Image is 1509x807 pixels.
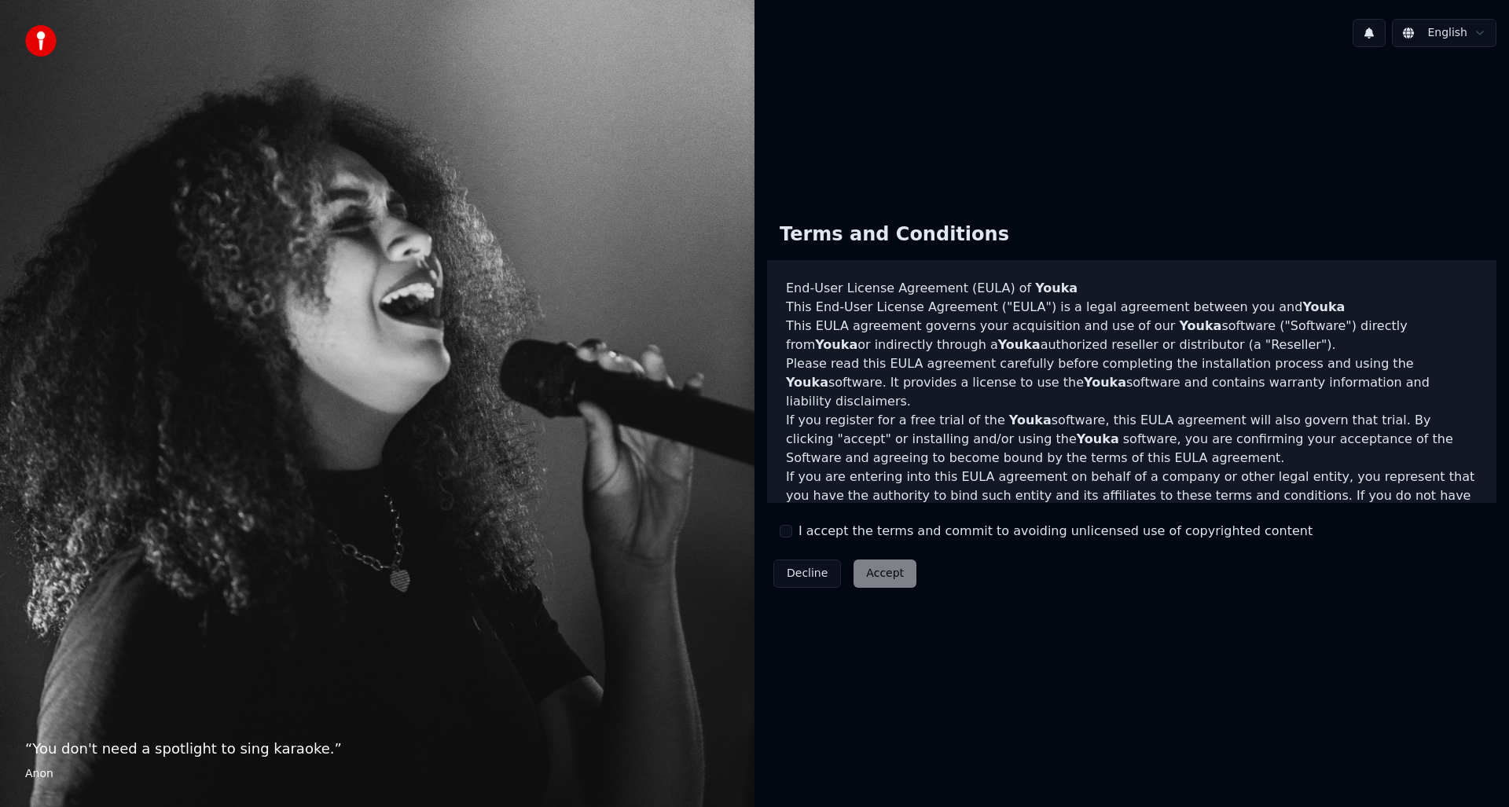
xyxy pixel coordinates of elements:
[773,559,841,588] button: Decline
[998,337,1041,352] span: Youka
[1179,318,1221,333] span: Youka
[786,279,1478,298] h3: End-User License Agreement (EULA) of
[1084,375,1126,390] span: Youka
[786,298,1478,317] p: This End-User License Agreement ("EULA") is a legal agreement between you and
[1077,431,1119,446] span: Youka
[786,317,1478,354] p: This EULA agreement governs your acquisition and use of our software ("Software") directly from o...
[786,468,1478,543] p: If you are entering into this EULA agreement on behalf of a company or other legal entity, you re...
[1302,299,1345,314] span: Youka
[25,766,729,782] footer: Anon
[786,411,1478,468] p: If you register for a free trial of the software, this EULA agreement will also govern that trial...
[767,210,1022,260] div: Terms and Conditions
[815,337,857,352] span: Youka
[25,738,729,760] p: “ You don't need a spotlight to sing karaoke. ”
[786,375,828,390] span: Youka
[799,522,1313,541] label: I accept the terms and commit to avoiding unlicensed use of copyrighted content
[1035,281,1078,295] span: Youka
[25,25,57,57] img: youka
[786,354,1478,411] p: Please read this EULA agreement carefully before completing the installation process and using th...
[1009,413,1052,427] span: Youka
